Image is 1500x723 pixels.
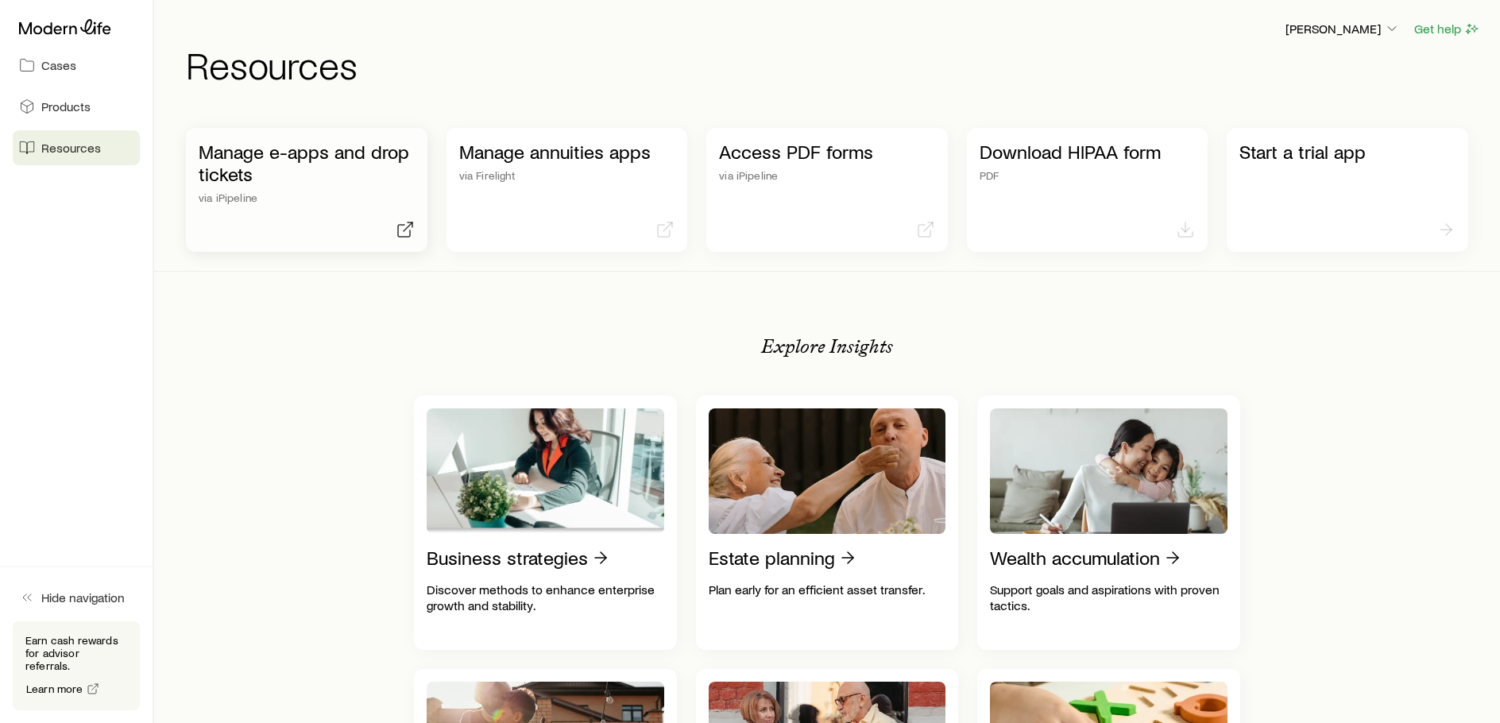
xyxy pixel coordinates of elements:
p: Explore Insights [761,335,893,358]
p: Download HIPAA form [980,141,1196,163]
span: Products [41,99,91,114]
p: via Firelight [459,169,675,182]
p: Plan early for an efficient asset transfer. [709,582,946,597]
p: Business strategies [427,547,588,569]
a: Business strategiesDiscover methods to enhance enterprise growth and stability. [414,396,677,650]
p: Wealth accumulation [990,547,1160,569]
span: Cases [41,57,76,73]
a: Resources [13,130,140,165]
img: Wealth accumulation [990,408,1227,534]
button: Hide navigation [13,580,140,615]
p: Start a trial app [1239,141,1456,163]
p: PDF [980,169,1196,182]
a: Wealth accumulationSupport goals and aspirations with proven tactics. [977,396,1240,650]
img: Business strategies [427,408,664,534]
p: Manage annuities apps [459,141,675,163]
a: Products [13,89,140,124]
p: Estate planning [709,547,835,569]
span: Hide navigation [41,590,125,605]
span: Learn more [26,683,83,694]
div: Earn cash rewards for advisor referrals.Learn more [13,621,140,710]
button: Get help [1413,20,1481,38]
a: Download HIPAA formPDF [967,128,1208,252]
img: Estate planning [709,408,946,534]
p: Manage e-apps and drop tickets [199,141,415,185]
p: Earn cash rewards for advisor referrals. [25,634,127,672]
a: Estate planningPlan early for an efficient asset transfer. [696,396,959,650]
a: Cases [13,48,140,83]
span: Resources [41,140,101,156]
p: Access PDF forms [719,141,935,163]
h1: Resources [186,45,1481,83]
p: [PERSON_NAME] [1285,21,1400,37]
p: Support goals and aspirations with proven tactics. [990,582,1227,613]
p: via iPipeline [719,169,935,182]
button: [PERSON_NAME] [1285,20,1401,39]
p: Discover methods to enhance enterprise growth and stability. [427,582,664,613]
p: via iPipeline [199,191,415,204]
